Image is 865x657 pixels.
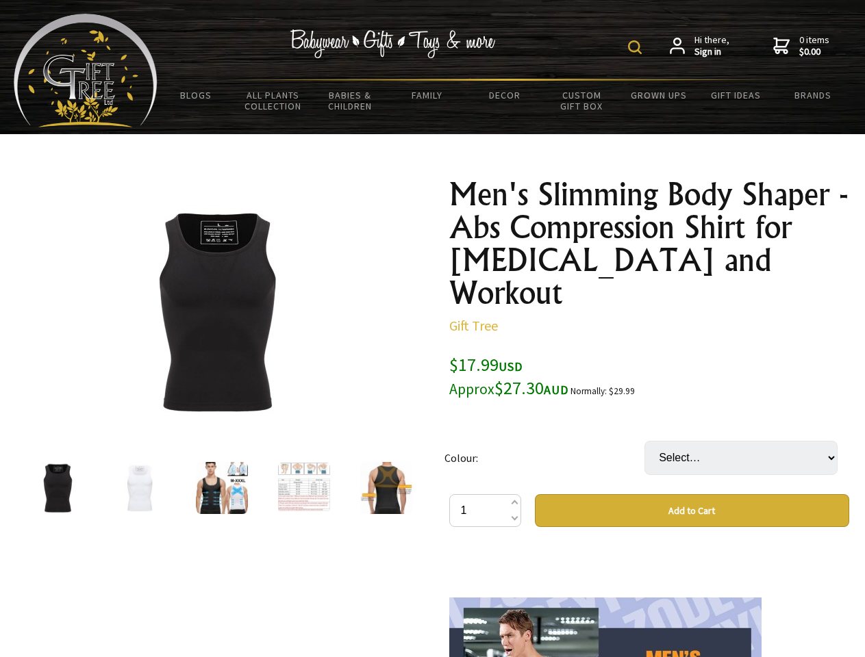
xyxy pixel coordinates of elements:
img: product search [628,40,642,54]
button: Add to Cart [535,494,849,527]
td: Colour: [444,422,644,494]
small: Approx [449,380,494,398]
a: Brands [775,81,852,109]
img: Babyware - Gifts - Toys and more... [14,14,158,127]
img: Men's Slimming Body Shaper - Abs Compression Shirt for Gynecomastia and Workout [360,462,412,514]
strong: $0.00 [799,46,829,58]
strong: Sign in [694,46,729,58]
a: Grown Ups [620,81,697,109]
a: Custom Gift Box [543,81,620,120]
img: Men's Slimming Body Shaper - Abs Compression Shirt for Gynecomastia and Workout [278,462,330,514]
a: Family [389,81,466,109]
span: Hi there, [694,34,729,58]
img: Men's Slimming Body Shaper - Abs Compression Shirt for Gynecomastia and Workout [114,462,166,514]
a: Hi there,Sign in [670,34,729,58]
img: Men's Slimming Body Shaper - Abs Compression Shirt for Gynecomastia and Workout [110,205,323,418]
img: Men's Slimming Body Shaper - Abs Compression Shirt for Gynecomastia and Workout [196,462,248,514]
img: Babywear - Gifts - Toys & more [290,29,496,58]
h1: Men's Slimming Body Shaper - Abs Compression Shirt for [MEDICAL_DATA] and Workout [449,178,849,309]
span: USD [499,359,523,374]
img: Men's Slimming Body Shaper - Abs Compression Shirt for Gynecomastia and Workout [32,462,84,514]
a: Gift Tree [449,317,498,334]
a: Decor [466,81,543,109]
a: Gift Ideas [697,81,775,109]
a: 0 items$0.00 [773,34,829,58]
a: Babies & Children [312,81,389,120]
span: 0 items [799,34,829,58]
a: BLOGS [158,81,235,109]
span: $17.99 $27.30 [449,353,568,399]
a: All Plants Collection [235,81,312,120]
span: AUD [544,382,568,398]
small: Normally: $29.99 [571,385,635,397]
